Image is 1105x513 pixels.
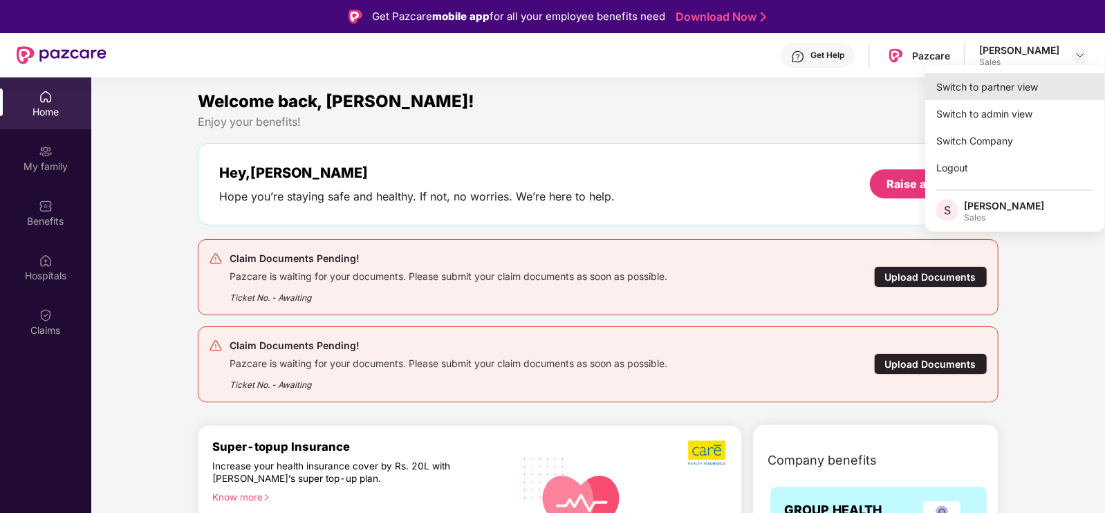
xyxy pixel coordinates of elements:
[768,451,877,470] span: Company benefits
[39,144,53,158] img: svg+xml;base64,PHN2ZyB3aWR0aD0iMjAiIGhlaWdodD0iMjAiIHZpZXdCb3g9IjAgMCAyMCAyMCIgZmlsbD0ibm9uZSIgeG...
[944,202,951,218] span: S
[874,266,987,288] div: Upload Documents
[230,337,667,354] div: Claim Documents Pending!
[230,354,667,370] div: Pazcare is waiting for your documents. Please submit your claim documents as soon as possible.
[212,460,453,485] div: Increase your health insurance cover by Rs. 20L with [PERSON_NAME]’s super top-up plan.
[432,10,490,23] strong: mobile app
[219,165,615,181] div: Hey, [PERSON_NAME]
[964,212,1044,223] div: Sales
[263,494,270,501] span: right
[230,283,667,304] div: Ticket No. - Awaiting
[209,252,223,265] img: svg+xml;base64,PHN2ZyB4bWxucz0iaHR0cDovL3d3dy53My5vcmcvMjAwMC9zdmciIHdpZHRoPSIyNCIgaGVpZ2h0PSIyNC...
[676,10,762,24] a: Download Now
[925,154,1105,181] div: Logout
[874,353,987,375] div: Upload Documents
[39,199,53,213] img: svg+xml;base64,PHN2ZyBpZD0iQmVuZWZpdHMiIHhtbG5zPSJodHRwOi8vd3d3LnczLm9yZy8yMDAwL3N2ZyIgd2lkdGg9Ij...
[219,189,615,204] div: Hope you’re staying safe and healthy. If not, no worries. We’re here to help.
[925,127,1105,154] div: Switch Company
[198,91,474,111] span: Welcome back, [PERSON_NAME]!
[39,308,53,322] img: svg+xml;base64,PHN2ZyBpZD0iQ2xhaW0iIHhtbG5zPSJodHRwOi8vd3d3LnczLm9yZy8yMDAwL3N2ZyIgd2lkdGg9IjIwIi...
[212,491,504,501] div: Know more
[198,115,998,129] div: Enjoy your benefits!
[39,90,53,104] img: svg+xml;base64,PHN2ZyBpZD0iSG9tZSIgeG1sbnM9Imh0dHA6Ly93d3cudzMub3JnLzIwMDAvc3ZnIiB3aWR0aD0iMjAiIG...
[1075,50,1086,61] img: svg+xml;base64,PHN2ZyBpZD0iRHJvcGRvd24tMzJ4MzIiIHhtbG5zPSJodHRwOi8vd3d3LnczLm9yZy8yMDAwL3N2ZyIgd2...
[212,440,512,454] div: Super-topup Insurance
[925,100,1105,127] div: Switch to admin view
[209,339,223,353] img: svg+xml;base64,PHN2ZyB4bWxucz0iaHR0cDovL3d3dy53My5vcmcvMjAwMC9zdmciIHdpZHRoPSIyNCIgaGVpZ2h0PSIyNC...
[925,73,1105,100] div: Switch to partner view
[964,199,1044,212] div: [PERSON_NAME]
[979,57,1059,68] div: Sales
[372,8,665,25] div: Get Pazcare for all your employee benefits need
[912,49,950,62] div: Pazcare
[230,267,667,283] div: Pazcare is waiting for your documents. Please submit your claim documents as soon as possible.
[17,46,106,64] img: New Pazcare Logo
[349,10,362,24] img: Logo
[39,254,53,268] img: svg+xml;base64,PHN2ZyBpZD0iSG9zcGl0YWxzIiB4bWxucz0iaHR0cDovL3d3dy53My5vcmcvMjAwMC9zdmciIHdpZHRoPS...
[886,46,906,66] img: Pazcare_Logo.png
[979,44,1059,57] div: [PERSON_NAME]
[810,50,844,61] div: Get Help
[688,440,727,466] img: b5dec4f62d2307b9de63beb79f102df3.png
[230,250,667,267] div: Claim Documents Pending!
[791,50,805,64] img: svg+xml;base64,PHN2ZyBpZD0iSGVscC0zMngzMiIgeG1sbnM9Imh0dHA6Ly93d3cudzMub3JnLzIwMDAvc3ZnIiB3aWR0aD...
[761,10,766,24] img: Stroke
[887,176,960,192] div: Raise a claim
[230,370,667,391] div: Ticket No. - Awaiting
